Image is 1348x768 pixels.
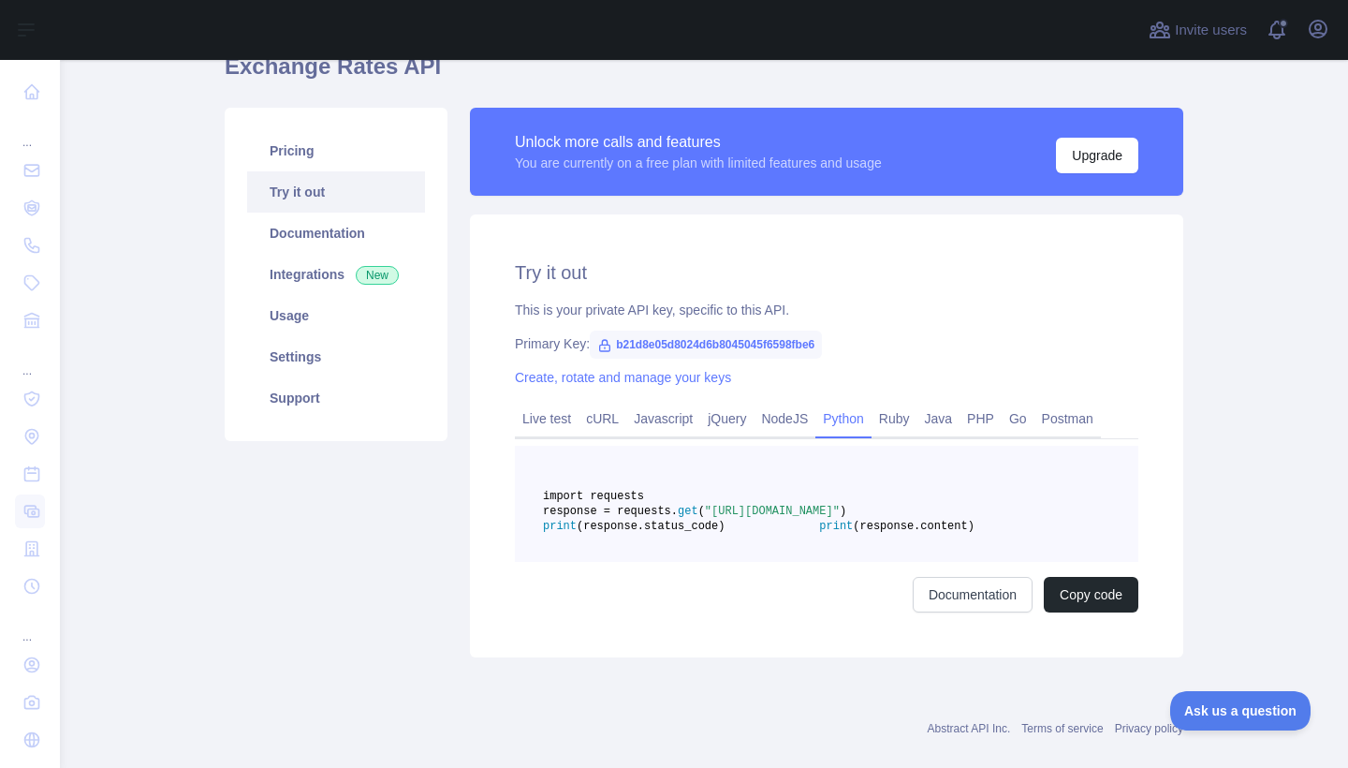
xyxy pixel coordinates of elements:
button: Upgrade [1056,138,1138,173]
a: Terms of service [1021,722,1103,735]
a: Support [247,377,425,419]
a: Java [917,404,960,434]
a: Documentation [913,577,1033,613]
div: You are currently on a free plan with limited features and usage [515,154,882,172]
span: ) [840,505,846,518]
a: Postman [1034,404,1101,434]
span: "[URL][DOMAIN_NAME]" [705,505,840,518]
a: Abstract API Inc. [928,722,1011,735]
div: Unlock more calls and features [515,131,882,154]
div: This is your private API key, specific to this API. [515,301,1138,319]
div: ... [15,341,45,378]
a: Privacy policy [1115,722,1183,735]
button: Invite users [1145,15,1251,45]
span: Invite users [1175,20,1247,41]
span: New [356,266,399,285]
span: ( [698,505,705,518]
span: print [543,520,577,533]
div: Primary Key: [515,334,1138,353]
a: cURL [579,404,626,434]
a: Documentation [247,213,425,254]
iframe: Toggle Customer Support [1170,691,1311,731]
a: NodeJS [754,404,815,434]
h2: Try it out [515,259,1138,286]
span: (response.status_code) [577,520,725,533]
span: import requests [543,490,644,503]
a: Python [815,404,872,434]
h1: Exchange Rates API [225,52,1183,96]
span: b21d8e05d8024d6b8045045f6598fbe6 [590,331,822,359]
a: PHP [960,404,1002,434]
button: Copy code [1044,577,1138,613]
span: response = requests. [543,505,678,518]
a: Usage [247,295,425,336]
a: Try it out [247,171,425,213]
div: ... [15,112,45,150]
a: Create, rotate and manage your keys [515,370,731,385]
a: Live test [515,404,579,434]
span: (response.content) [853,520,974,533]
a: Go [1002,404,1034,434]
a: Integrations New [247,254,425,295]
span: print [819,520,853,533]
div: ... [15,607,45,644]
a: Pricing [247,130,425,171]
a: jQuery [700,404,754,434]
a: Javascript [626,404,700,434]
span: get [678,505,698,518]
a: Ruby [872,404,917,434]
a: Settings [247,336,425,377]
